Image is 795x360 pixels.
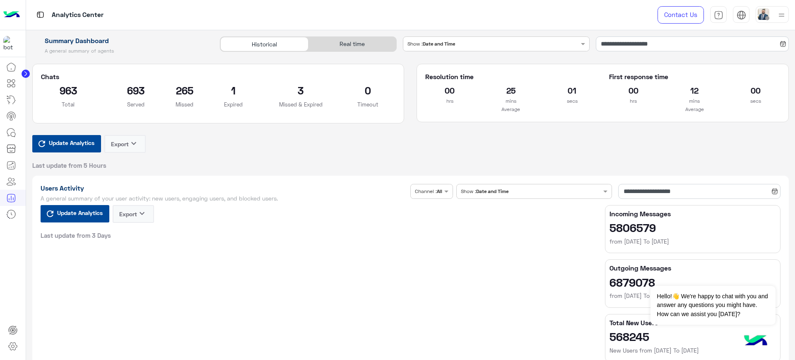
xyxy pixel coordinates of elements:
p: Average [425,105,596,114]
h2: 6879078 [609,275,776,289]
h2: 00 [731,84,780,97]
img: profile [776,10,787,20]
button: Update Analytics [32,135,101,152]
button: Exportkeyboard_arrow_down [113,205,154,223]
p: Expired [206,100,261,109]
h2: 5806579 [609,221,776,234]
p: secs [731,97,780,105]
img: userImage [758,8,769,20]
h5: Incoming Messages [609,210,776,218]
div: Real time [308,37,396,51]
h1: Users Activity [41,184,407,192]
p: hrs [425,97,474,105]
i: keyboard_arrow_down [137,208,147,218]
img: hulul-logo.png [741,327,770,356]
h5: A general summary of agents [32,48,211,54]
p: mins [487,97,535,105]
h2: 963 [41,84,96,97]
a: tab [710,6,727,24]
h2: 568245 [609,330,776,343]
a: Contact Us [658,6,704,24]
h5: Resolution time [425,72,596,81]
span: Update Analytics [47,137,96,148]
p: hrs [609,97,658,105]
span: Last update from 3 Days [41,231,111,239]
h6: from [DATE] To [DATE] [609,237,776,246]
p: Missed & Expired [273,100,328,109]
img: 1403182699927242 [3,36,18,51]
h2: 00 [609,84,658,97]
h2: 00 [425,84,474,97]
p: Average [609,105,780,114]
p: Total [41,100,96,109]
span: Update Analytics [55,207,105,218]
h5: Chats [41,72,396,81]
h6: from [DATE] To [DATE] [609,292,776,300]
h2: 3 [273,84,328,97]
img: Logo [3,6,20,24]
p: Served [108,100,163,109]
h5: Outgoing Messages [609,264,776,272]
h2: 25 [487,84,535,97]
h6: New Users from [DATE] To [DATE] [609,346,776,355]
p: mins [670,97,719,105]
h2: 01 [548,84,597,97]
p: Missed [176,100,193,109]
span: Last update from 5 Hours [32,161,106,169]
p: Analytics Center [52,10,104,21]
img: tab [35,10,46,20]
i: keyboard_arrow_down [129,138,139,148]
h5: First response time [609,72,780,81]
p: Timeout [341,100,396,109]
button: Update Analytics [41,205,109,222]
b: Date and Time [423,41,455,47]
span: Hello!👋 We're happy to chat with you and answer any questions you might have. How can we assist y... [650,286,775,325]
h2: 265 [176,84,193,97]
button: Exportkeyboard_arrow_down [104,135,146,153]
p: secs [548,97,597,105]
h5: Total New Users [609,319,776,327]
img: tab [714,10,723,20]
b: Date and Time [476,188,508,194]
h5: A general summary of your user activity: new users, engaging users, and blocked users. [41,195,407,202]
b: All [437,188,442,194]
h1: Summary Dashboard [32,36,211,45]
div: Historical [220,37,308,51]
h2: 693 [108,84,163,97]
h2: 1 [206,84,261,97]
h2: 12 [670,84,719,97]
img: tab [737,10,746,20]
h2: 0 [341,84,396,97]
